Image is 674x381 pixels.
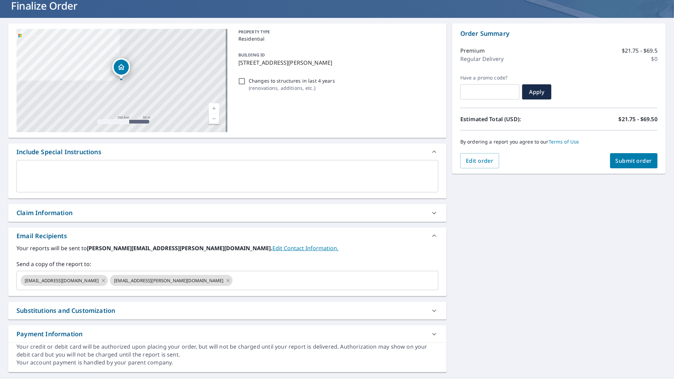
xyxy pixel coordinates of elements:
div: Email Recipients [8,227,447,244]
div: Your account payment is handled by your parent company. [16,359,438,367]
span: [EMAIL_ADDRESS][DOMAIN_NAME] [21,277,103,284]
div: Your credit or debit card will be authorized upon placing your order, but will not be charged unt... [16,343,438,359]
div: Dropped pin, building 1, Residential property, 8201 Thomas Ave N Brooklyn Park, MN 55444 [112,58,130,80]
p: Estimated Total (USD): [460,115,559,123]
p: [STREET_ADDRESS][PERSON_NAME] [238,59,436,67]
span: [EMAIL_ADDRESS][PERSON_NAME][DOMAIN_NAME] [110,277,227,284]
div: Substitutions and Customization [16,306,115,315]
p: Order Summary [460,29,658,38]
a: Terms of Use [549,138,579,145]
label: Send a copy of the report to: [16,260,438,268]
div: Include Special Instructions [8,144,447,160]
b: [PERSON_NAME][EMAIL_ADDRESS][PERSON_NAME][DOMAIN_NAME]. [87,244,272,252]
div: [EMAIL_ADDRESS][PERSON_NAME][DOMAIN_NAME] [110,275,233,286]
a: EditContactInfo [272,244,338,252]
p: Regular Delivery [460,55,504,63]
button: Edit order [460,153,499,168]
label: Have a promo code? [460,75,519,81]
p: $0 [651,55,658,63]
div: Substitutions and Customization [8,302,447,319]
a: Current Level 17, Zoom In [209,103,219,114]
p: Residential [238,35,436,42]
button: Apply [522,84,551,99]
div: Payment Information [16,329,82,339]
p: PROPERTY TYPE [238,29,436,35]
button: Submit order [610,153,658,168]
p: Changes to structures in last 4 years [249,77,335,84]
p: ( renovations, additions, etc. ) [249,84,335,92]
p: $21.75 - $69.50 [619,115,658,123]
span: Edit order [466,157,494,165]
div: Email Recipients [16,231,67,241]
p: Premium [460,46,485,55]
a: Current Level 17, Zoom Out [209,114,219,124]
p: By ordering a report you agree to our [460,139,658,145]
div: Payment Information [8,325,447,343]
div: Include Special Instructions [16,147,101,157]
p: BUILDING ID [238,52,265,58]
div: Claim Information [16,208,72,218]
div: Claim Information [8,204,447,222]
span: Apply [528,88,546,96]
div: [EMAIL_ADDRESS][DOMAIN_NAME] [21,275,108,286]
span: Submit order [616,157,652,165]
p: $21.75 - $69.5 [622,46,658,55]
label: Your reports will be sent to [16,244,438,252]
